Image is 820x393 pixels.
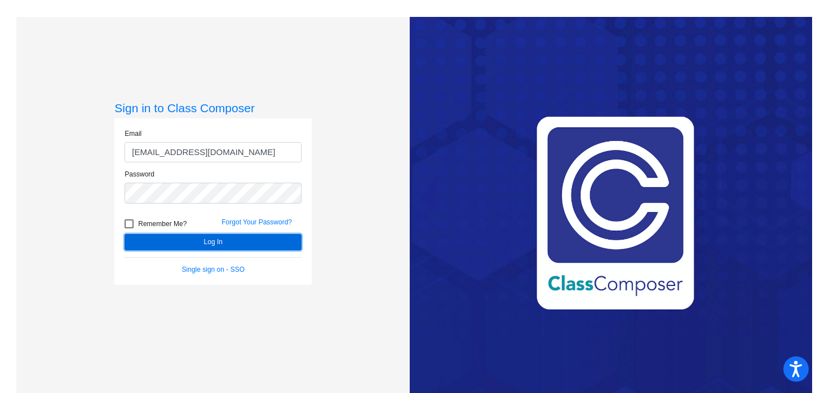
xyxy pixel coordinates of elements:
[125,234,302,250] button: Log In
[138,217,187,231] span: Remember Me?
[114,101,312,115] h3: Sign in to Class Composer
[221,218,292,226] a: Forgot Your Password?
[125,129,141,139] label: Email
[125,169,154,179] label: Password
[182,266,245,273] a: Single sign on - SSO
